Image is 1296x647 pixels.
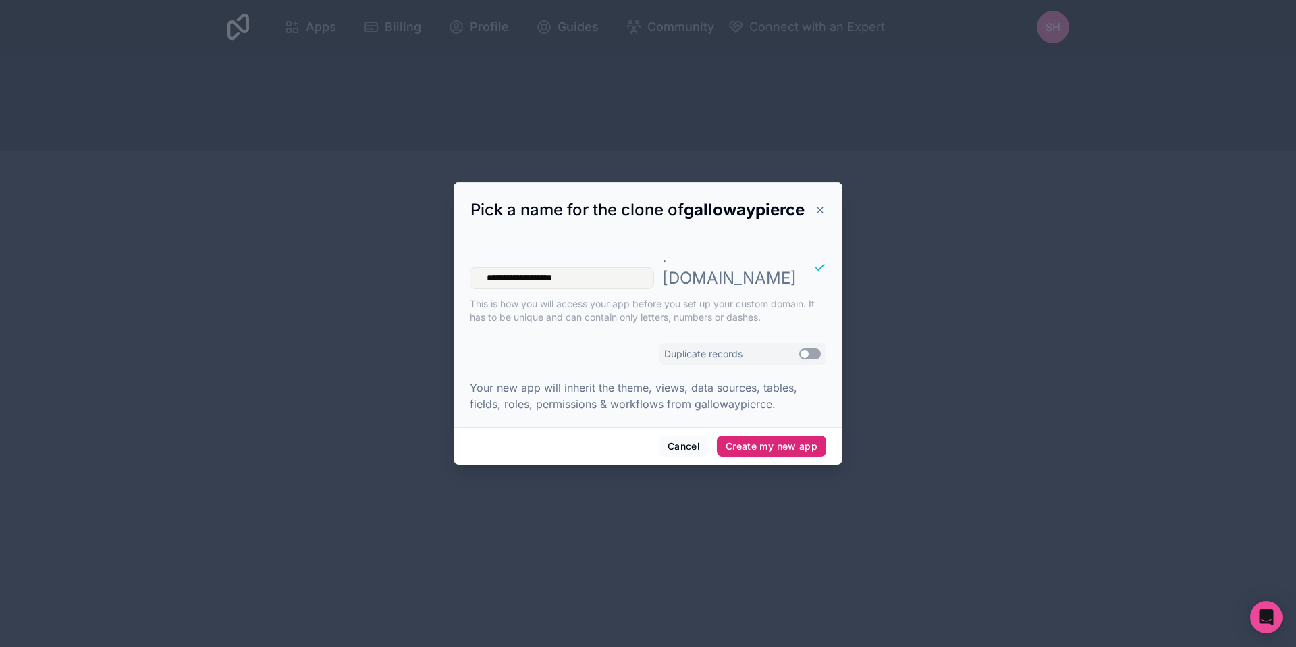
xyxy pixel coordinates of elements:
p: . [DOMAIN_NAME] [662,246,796,289]
strong: gallowaypierce [684,200,805,219]
div: Open Intercom Messenger [1250,601,1282,633]
button: Create my new app [717,436,826,457]
label: Duplicate records [664,347,742,361]
button: Cancel [659,436,709,457]
span: Pick a name for the clone of [470,200,805,219]
p: Your new app will inherit the theme, views, data sources, tables, fields, roles, permissions & wo... [470,380,826,412]
p: This is how you will access your app before you set up your custom domain. It has to be unique an... [470,297,826,324]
